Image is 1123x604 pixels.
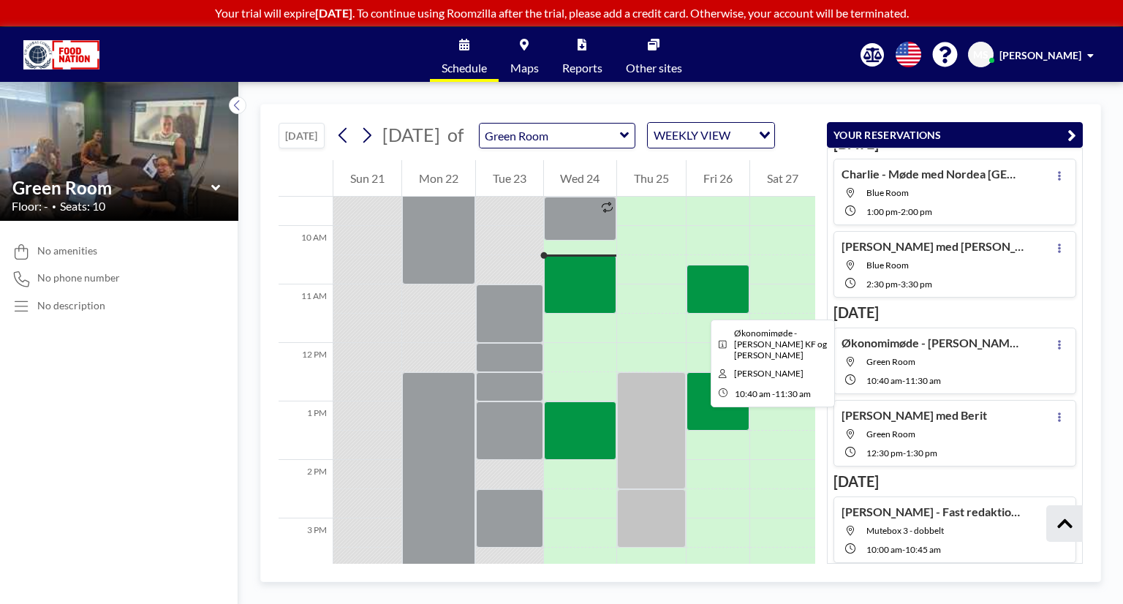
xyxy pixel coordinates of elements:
span: - [898,279,901,290]
div: Thu 25 [617,160,686,197]
div: Sun 21 [333,160,401,197]
span: 1:00 PM [866,206,898,217]
span: Green Room [866,429,915,439]
h3: [DATE] [833,303,1076,322]
a: Other sites [614,27,694,82]
span: Seats: 10 [60,199,105,214]
span: No phone number [37,271,120,284]
input: Green Room [480,124,620,148]
div: No description [37,299,105,312]
h4: [PERSON_NAME] - Fast redaktionsmøde [842,505,1024,519]
a: Reports [551,27,614,82]
div: 12 PM [279,343,333,401]
span: • [52,202,56,211]
span: 3:30 PM [901,279,932,290]
span: No amenities [37,244,97,257]
span: Floor: - [12,199,48,214]
span: - [902,375,905,386]
span: [PERSON_NAME] [999,49,1081,61]
span: 10:00 AM [866,544,902,555]
span: of [447,124,464,146]
span: Other sites [626,62,682,74]
span: 10:45 AM [905,544,941,555]
div: Wed 24 [544,160,617,197]
a: Maps [499,27,551,82]
span: Økonomimøde - Berit, Sara KF og Michael [734,328,827,360]
span: Michael Soylu [734,368,804,379]
span: WEEKLY VIEW [651,126,733,145]
h4: Økonomimøde - [PERSON_NAME] KF og [PERSON_NAME] [842,336,1024,350]
h4: Charlie - Møde med Nordea [GEOGRAPHIC_DATA] [842,167,1024,181]
div: 9 AM [279,167,333,226]
span: - [903,448,906,458]
input: Green Room [12,177,211,198]
div: 3 PM [279,518,333,577]
input: Search for option [735,126,750,145]
button: YOUR RESERVATIONS [827,122,1083,148]
span: - [898,206,901,217]
span: Schedule [442,62,487,74]
span: - [902,544,905,555]
a: Schedule [430,27,499,82]
img: organization-logo [23,40,99,69]
b: [DATE] [315,6,352,20]
span: 11:30 AM [775,388,811,399]
span: 2:00 PM [901,206,932,217]
h4: [PERSON_NAME] med [PERSON_NAME] [842,239,1024,254]
span: 10:40 AM [735,388,771,399]
h3: [DATE] [833,472,1076,491]
span: Reports [562,62,602,74]
div: 1 PM [279,401,333,460]
span: 2:30 PM [866,279,898,290]
div: Tue 23 [476,160,543,197]
button: [DATE] [279,123,325,148]
div: 10 AM [279,226,333,284]
span: 11:30 AM [905,375,941,386]
div: Fri 26 [687,160,749,197]
div: Sat 27 [750,160,815,197]
span: Mutebox 3 - dobbelt [866,525,944,536]
span: - [772,388,775,399]
span: 12:30 PM [866,448,903,458]
span: Blue Room [866,260,909,271]
span: Blue Room [866,187,909,198]
span: MS [973,48,988,61]
div: Search for option [648,123,774,148]
h4: [PERSON_NAME] med Berit [842,408,987,423]
span: Green Room [866,356,915,367]
span: [DATE] [382,124,440,146]
div: 2 PM [279,460,333,518]
div: 11 AM [279,284,333,343]
div: Mon 22 [402,160,475,197]
span: Maps [510,62,539,74]
span: 10:40 AM [866,375,902,386]
span: 1:30 PM [906,448,937,458]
